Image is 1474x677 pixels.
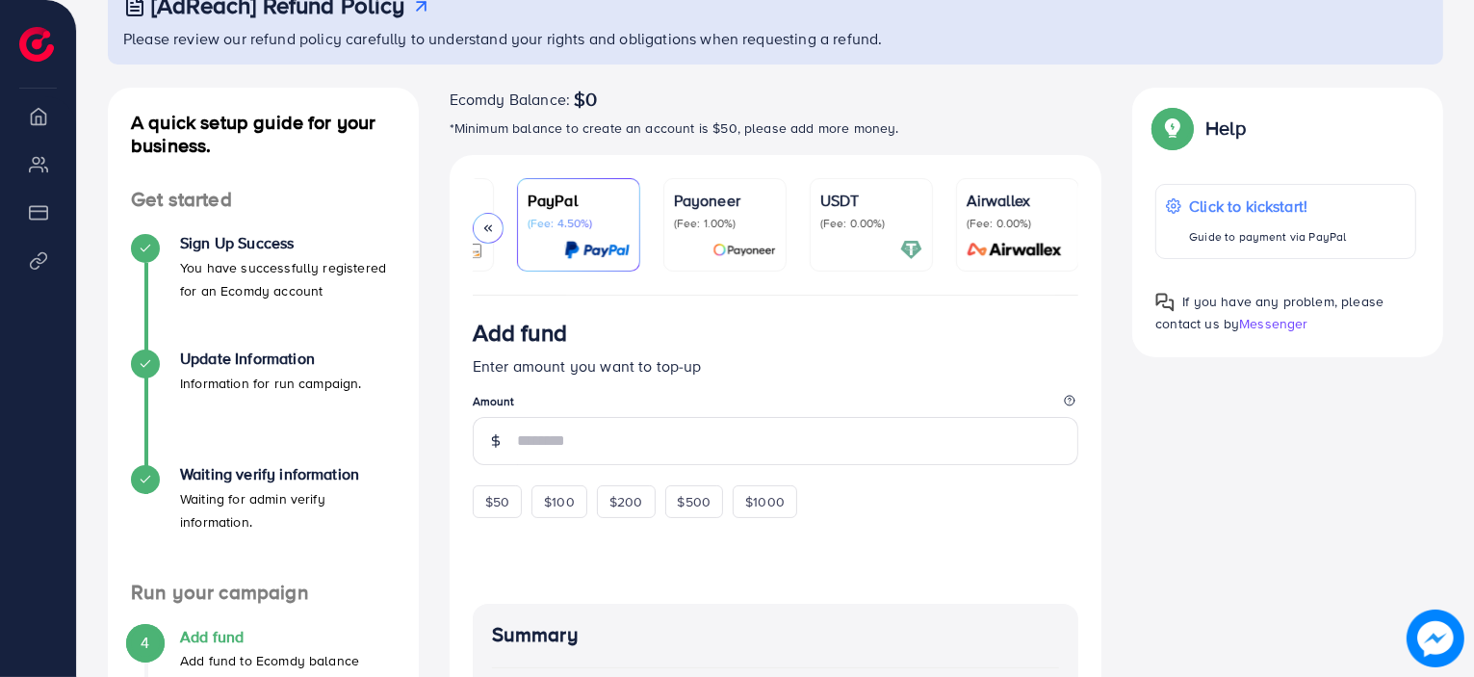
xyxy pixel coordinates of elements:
span: 4 [141,632,149,654]
p: *Minimum balance to create an account is $50, please add more money. [450,117,1102,140]
p: PayPal [528,189,630,212]
img: Popup guide [1155,111,1190,145]
legend: Amount [473,393,1079,417]
p: Click to kickstart! [1189,195,1346,218]
h4: A quick setup guide for your business. [108,111,419,157]
span: If you have any problem, please contact us by [1155,292,1383,333]
h4: Summary [492,623,1060,647]
p: Payoneer [674,189,776,212]
img: Popup guide [1155,293,1175,312]
li: Update Information [108,350,419,465]
p: Help [1205,117,1246,140]
p: (Fee: 0.00%) [967,216,1069,231]
li: Waiting verify information [108,465,419,581]
p: Airwallex [967,189,1069,212]
span: Ecomdy Balance: [450,88,570,111]
span: Messenger [1239,314,1307,333]
img: card [712,239,776,261]
h4: Run your campaign [108,581,419,605]
span: $500 [678,492,711,511]
h4: Waiting verify information [180,465,396,483]
span: $1000 [745,492,785,511]
p: Information for run campaign. [180,372,362,395]
p: (Fee: 4.50%) [528,216,630,231]
span: $50 [485,492,509,511]
img: image [1409,612,1461,664]
h4: Get started [108,188,419,212]
img: card [900,239,922,261]
p: (Fee: 0.00%) [820,216,922,231]
img: logo [19,27,54,62]
span: $0 [574,88,597,111]
img: card [961,239,1069,261]
p: Add fund to Ecomdy balance [180,649,359,672]
p: USDT [820,189,922,212]
li: Sign Up Success [108,234,419,350]
img: card [564,239,630,261]
p: You have successfully registered for an Ecomdy account [180,256,396,302]
h4: Sign Up Success [180,234,396,252]
p: Please review our refund policy carefully to understand your rights and obligations when requesti... [123,27,1432,50]
p: Guide to payment via PayPal [1189,225,1346,248]
span: $100 [544,492,575,511]
h4: Update Information [180,350,362,368]
span: $200 [609,492,643,511]
p: Waiting for admin verify information. [180,487,396,534]
h4: Add fund [180,628,359,646]
p: (Fee: 1.00%) [674,216,776,231]
p: Enter amount you want to top-up [473,354,1079,378]
h3: Add fund [473,319,567,347]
